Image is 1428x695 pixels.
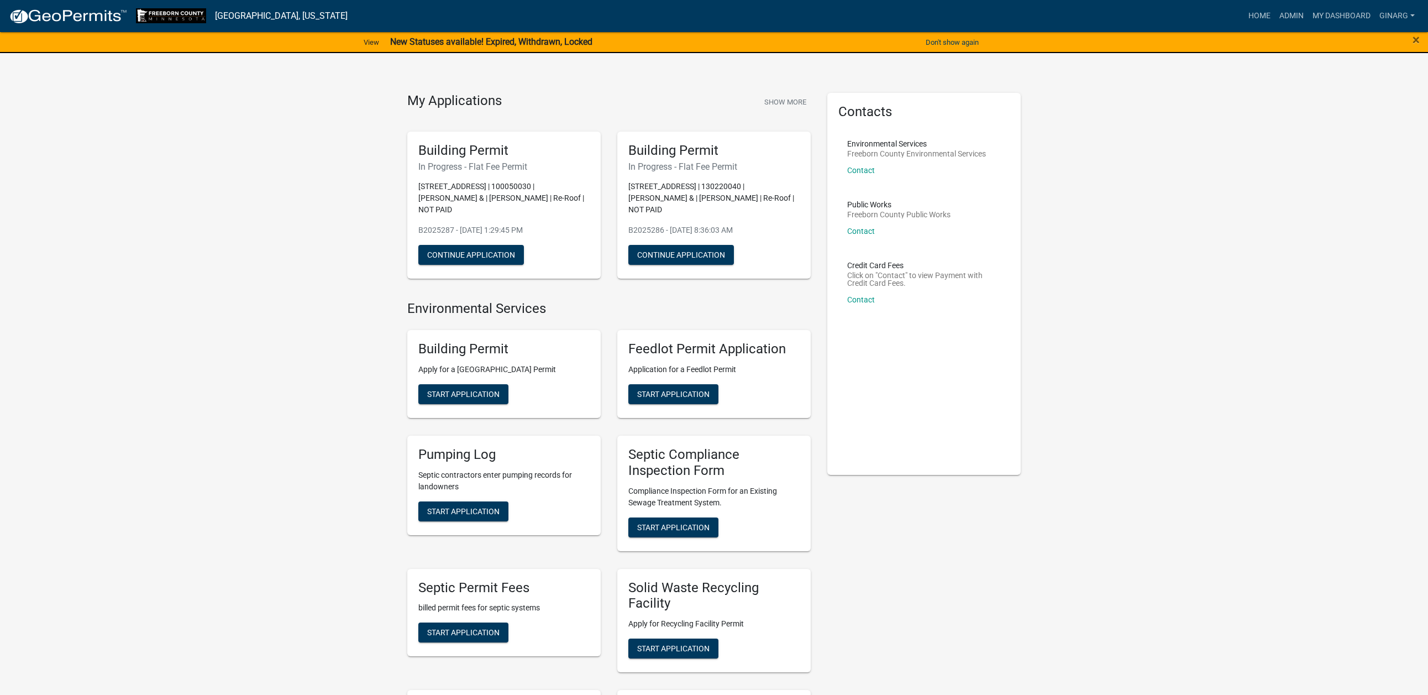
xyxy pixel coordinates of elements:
h5: Septic Permit Fees [418,580,590,596]
p: Apply for a [GEOGRAPHIC_DATA] Permit [418,364,590,375]
button: Start Application [418,623,508,642]
button: Start Application [628,384,718,404]
a: [GEOGRAPHIC_DATA], [US_STATE] [215,7,348,25]
span: Start Application [637,390,710,399]
button: Start Application [628,518,718,537]
button: Start Application [418,384,508,404]
h5: Septic Compliance Inspection Form [628,447,800,479]
p: Environmental Services [847,140,986,148]
button: Start Application [628,639,718,659]
h4: My Applications [407,93,502,109]
span: × [1413,32,1420,48]
h5: Feedlot Permit Application [628,341,800,357]
p: Apply for Recycling Facility Permit [628,618,800,630]
a: ginarg [1375,6,1419,27]
h5: Building Permit [418,341,590,357]
a: View [359,33,384,51]
button: Continue Application [418,245,524,265]
button: Start Application [418,501,508,521]
a: Contact [847,227,875,236]
h6: In Progress - Flat Fee Permit [418,161,590,172]
a: Contact [847,295,875,304]
strong: New Statuses available! Expired, Withdrawn, Locked [390,36,592,47]
h5: Building Permit [628,143,800,159]
button: Don't show again [921,33,983,51]
button: Continue Application [628,245,734,265]
p: Compliance Inspection Form for an Existing Sewage Treatment System. [628,485,800,509]
p: Freeborn County Environmental Services [847,150,986,158]
p: Septic contractors enter pumping records for landowners [418,469,590,493]
p: B2025286 - [DATE] 8:36:03 AM [628,224,800,236]
p: Freeborn County Public Works [847,211,951,218]
p: Public Works [847,201,951,208]
h4: Environmental Services [407,301,811,317]
p: B2025287 - [DATE] 1:29:45 PM [418,224,590,236]
h5: Solid Waste Recycling Facility [628,580,800,612]
span: Start Application [427,390,500,399]
p: [STREET_ADDRESS] | 130220040 | [PERSON_NAME] & | [PERSON_NAME] | Re-Roof | NOT PAID [628,181,800,216]
p: Credit Card Fees [847,262,1001,269]
h5: Contacts [838,104,1010,120]
a: Home [1244,6,1275,27]
button: Close [1413,33,1420,46]
a: Contact [847,166,875,175]
span: Start Application [427,628,500,637]
h5: Pumping Log [418,447,590,463]
button: Show More [760,93,811,111]
span: Start Application [637,522,710,531]
p: billed permit fees for septic systems [418,602,590,614]
h6: In Progress - Flat Fee Permit [628,161,800,172]
span: Start Application [427,506,500,515]
p: Click on "Contact" to view Payment with Credit Card Fees. [847,271,1001,287]
img: Freeborn County, Minnesota [136,8,206,23]
p: Application for a Feedlot Permit [628,364,800,375]
h5: Building Permit [418,143,590,159]
a: Admin [1275,6,1308,27]
span: Start Application [637,644,710,653]
a: My Dashboard [1308,6,1375,27]
p: [STREET_ADDRESS] | 100050030 | [PERSON_NAME] & | [PERSON_NAME] | Re-Roof | NOT PAID [418,181,590,216]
